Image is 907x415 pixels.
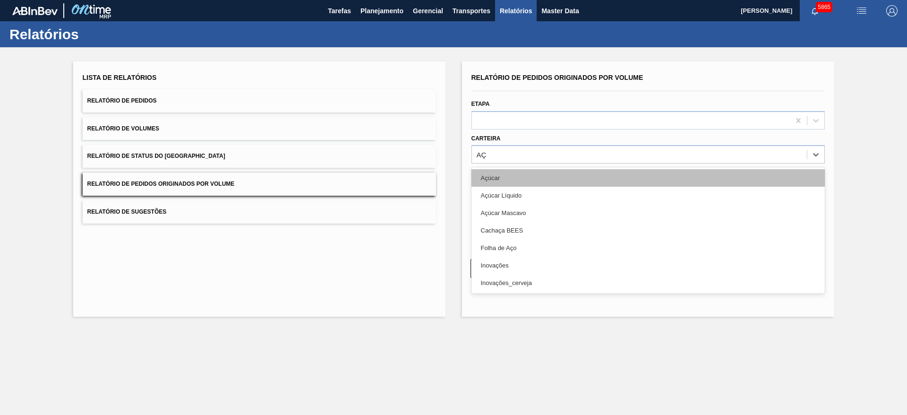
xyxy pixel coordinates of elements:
[816,2,832,12] span: 5865
[800,4,830,17] button: Notificações
[856,5,867,17] img: userActions
[12,7,58,15] img: TNhmsLtSVTkK8tSr43FrP2fwEKptu5GPRR3wAAAABJRU5ErkJggg==
[83,117,436,140] button: Relatório de Volumes
[471,204,825,222] div: Açúcar Mascavo
[83,200,436,224] button: Relatório de Sugestões
[500,5,532,17] span: Relatórios
[471,239,825,257] div: Folha de Aço
[87,208,167,215] span: Relatório de Sugestões
[413,5,443,17] span: Gerencial
[471,169,825,187] div: Açúcar
[87,181,235,187] span: Relatório de Pedidos Originados por Volume
[886,5,898,17] img: Logout
[471,274,825,292] div: Inovações_cerveja
[87,125,159,132] span: Relatório de Volumes
[471,259,643,278] button: Limpar
[453,5,490,17] span: Transportes
[87,97,157,104] span: Relatório de Pedidos
[83,89,436,112] button: Relatório de Pedidos
[471,187,825,204] div: Açúcar Líquido
[541,5,579,17] span: Master Data
[83,74,157,81] span: Lista de Relatórios
[87,153,225,159] span: Relatório de Status do [GEOGRAPHIC_DATA]
[360,5,403,17] span: Planejamento
[83,145,436,168] button: Relatório de Status do [GEOGRAPHIC_DATA]
[471,222,825,239] div: Cachaça BEES
[471,135,501,142] label: Carteira
[471,101,490,107] label: Etapa
[471,74,643,81] span: Relatório de Pedidos Originados por Volume
[471,257,825,274] div: Inovações
[9,29,177,40] h1: Relatórios
[328,5,351,17] span: Tarefas
[83,173,436,196] button: Relatório de Pedidos Originados por Volume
